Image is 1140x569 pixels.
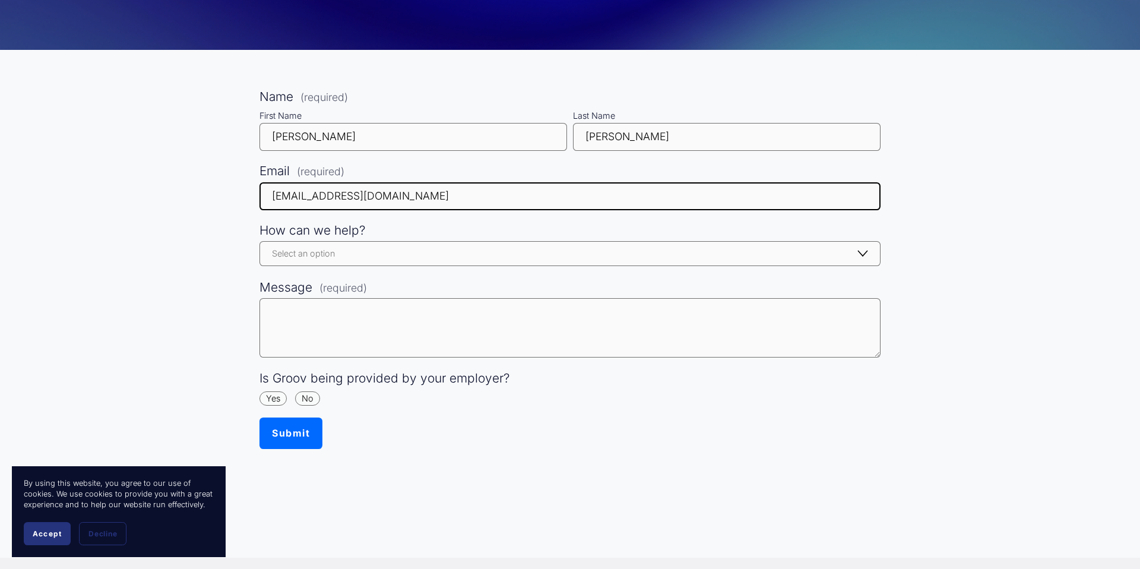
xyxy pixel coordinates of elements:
div: Last Name [573,110,881,123]
div: First Name [259,110,567,123]
span: (required) [319,281,367,296]
span: Decline [88,529,117,538]
button: Decline [79,522,126,545]
span: Is Groov being provided by your employer? [259,369,509,387]
button: Submit [259,418,322,449]
span: Message [259,279,312,296]
span: Accept [33,529,62,538]
select: How can we help? [259,241,881,266]
span: Email [259,162,290,179]
button: Accept [24,522,71,545]
span: Name [259,88,293,105]
section: Cookie banner [12,466,226,557]
span: (required) [300,92,348,103]
span: How can we help? [259,222,365,239]
p: By using this website, you agree to our use of cookies. We use cookies to provide you with a grea... [24,478,214,510]
span: (required) [297,165,344,179]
